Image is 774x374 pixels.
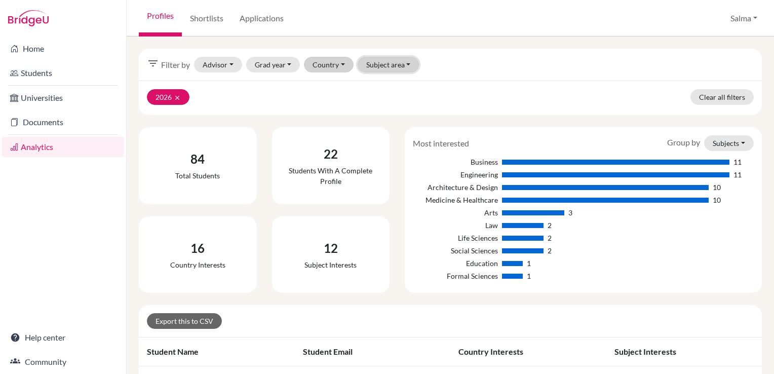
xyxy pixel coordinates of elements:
[280,165,382,186] div: Students with a complete profile
[413,169,498,180] div: Engineering
[606,338,762,366] th: Subject interests
[690,89,754,105] a: Clear all filters
[8,10,49,26] img: Bridge-U
[548,220,552,231] div: 2
[139,338,295,366] th: Student name
[413,245,498,256] div: Social Sciences
[175,170,220,181] div: Total students
[548,245,552,256] div: 2
[295,338,451,366] th: Student email
[405,137,477,149] div: Most interested
[568,207,572,218] div: 3
[304,57,354,72] button: Country
[246,57,300,72] button: Grad year
[704,135,754,151] button: Subjects
[713,195,721,205] div: 10
[2,112,124,132] a: Documents
[413,271,498,281] div: Formal Sciences
[733,169,742,180] div: 11
[413,195,498,205] div: Medicine & Healthcare
[713,182,721,193] div: 10
[170,259,225,270] div: Country interests
[170,239,225,257] div: 16
[413,258,498,269] div: Education
[161,59,190,71] span: Filter by
[2,327,124,348] a: Help center
[2,352,124,372] a: Community
[733,157,742,167] div: 11
[147,57,159,69] i: filter_list
[174,94,181,101] i: clear
[726,9,762,28] button: Salma
[450,338,606,366] th: Country interests
[2,39,124,59] a: Home
[194,57,242,72] button: Advisor
[358,57,419,72] button: Subject area
[413,182,498,193] div: Architecture & Design
[548,233,552,243] div: 2
[527,271,531,281] div: 1
[660,135,761,151] div: Group by
[2,88,124,108] a: Universities
[147,313,222,329] a: Export this to CSV
[413,207,498,218] div: Arts
[147,89,189,105] button: 2026clear
[413,220,498,231] div: Law
[2,137,124,157] a: Analytics
[175,150,220,168] div: 84
[280,145,382,163] div: 22
[413,157,498,167] div: Business
[2,63,124,83] a: Students
[413,233,498,243] div: Life Sciences
[527,258,531,269] div: 1
[304,259,357,270] div: Subject interests
[304,239,357,257] div: 12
